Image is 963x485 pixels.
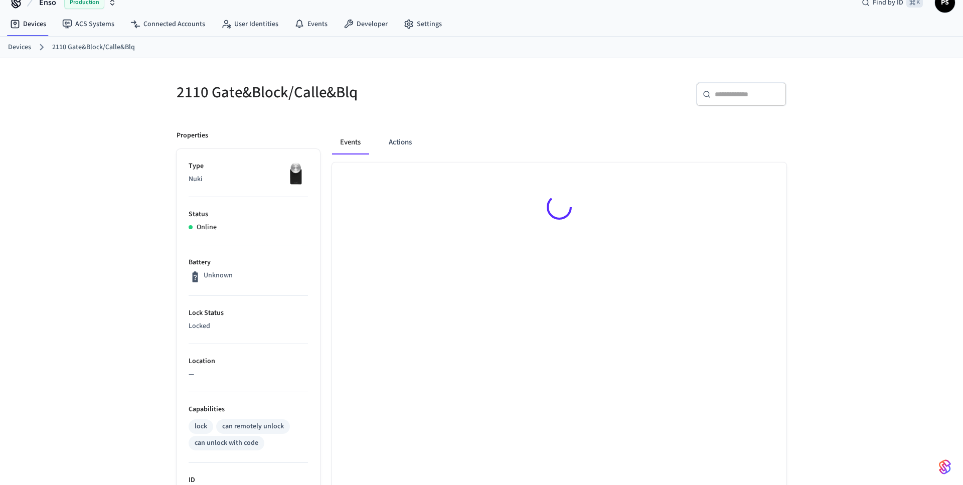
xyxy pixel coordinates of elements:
a: ACS Systems [54,15,122,33]
p: Lock Status [189,308,308,318]
a: Events [286,15,336,33]
div: can unlock with code [195,438,258,448]
a: Devices [8,42,31,53]
p: — [189,369,308,380]
div: ant example [332,130,786,154]
img: Nuki Smart Lock 3.0 Pro Black, Front [283,161,308,186]
a: User Identities [213,15,286,33]
button: Actions [381,130,420,154]
a: Developer [336,15,396,33]
p: Capabilities [189,404,308,415]
img: SeamLogoGradient.69752ec5.svg [939,459,951,475]
p: Online [197,222,217,233]
h5: 2110 Gate&Block/Calle&Blq [177,82,475,103]
p: Nuki [189,174,308,185]
p: Locked [189,321,308,332]
a: 2110 Gate&Block/Calle&Blq [52,42,135,53]
p: Properties [177,130,208,141]
div: can remotely unlock [222,421,284,432]
p: Unknown [204,270,233,281]
a: Settings [396,15,450,33]
button: Events [332,130,369,154]
a: Devices [2,15,54,33]
p: Location [189,356,308,367]
p: Type [189,161,308,172]
p: Battery [189,257,308,268]
div: lock [195,421,207,432]
a: Connected Accounts [122,15,213,33]
p: Status [189,209,308,220]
